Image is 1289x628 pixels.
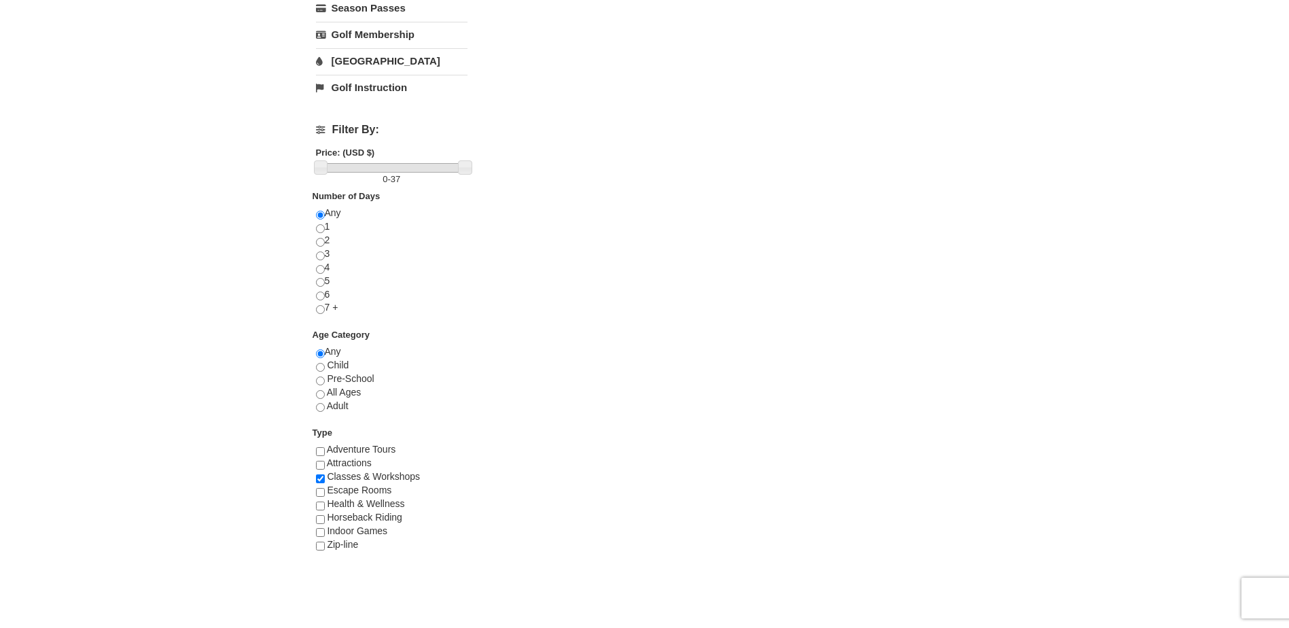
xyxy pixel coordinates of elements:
span: 0 [383,174,387,184]
span: Adult [327,400,349,411]
h4: Filter By: [316,124,467,136]
span: Indoor Games [327,525,387,536]
div: Any 1 2 3 4 5 6 7 + [316,207,467,328]
strong: Number of Days [313,191,381,201]
span: Health & Wellness [327,498,404,509]
strong: Age Category [313,330,370,340]
span: Zip-line [327,539,358,550]
span: Pre-School [327,373,374,384]
span: Child [327,360,349,370]
span: Horseback Riding [327,512,402,523]
span: Attractions [327,457,372,468]
span: 37 [391,174,400,184]
span: All Ages [327,387,361,398]
strong: Type [313,428,332,438]
div: Any [316,345,467,426]
a: Golf Membership [316,22,467,47]
label: - [316,173,467,186]
a: [GEOGRAPHIC_DATA] [316,48,467,73]
span: Adventure Tours [327,444,396,455]
span: Classes & Workshops [327,471,420,482]
a: Golf Instruction [316,75,467,100]
strong: Price: (USD $) [316,147,375,158]
span: Escape Rooms [327,485,391,495]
